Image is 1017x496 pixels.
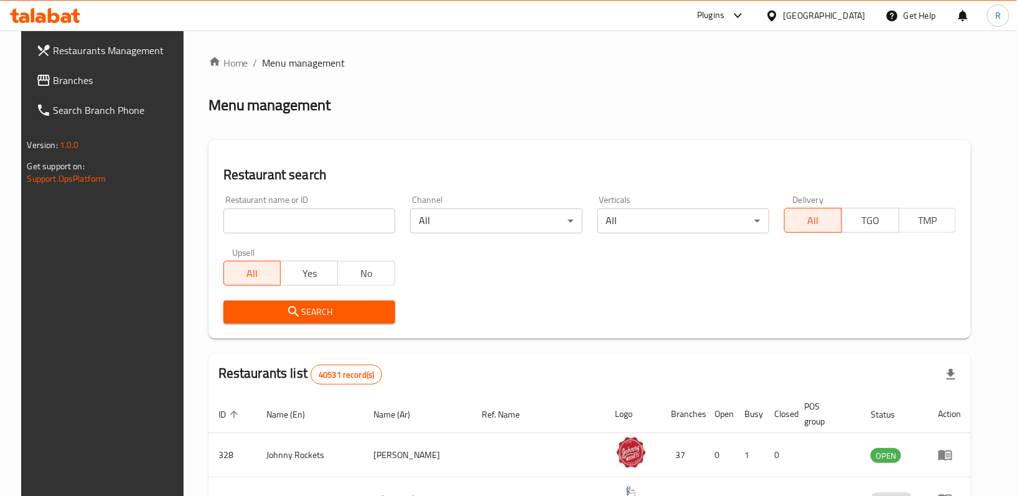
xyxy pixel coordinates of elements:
div: Total records count [311,365,382,385]
button: TGO [841,208,899,233]
a: Support.OpsPlatform [27,171,106,187]
span: Ref. Name [482,407,536,422]
a: Branches [26,65,191,95]
button: All [223,261,281,286]
div: Menu [938,447,961,462]
label: Upsell [232,248,255,257]
img: Johnny Rockets [616,437,647,468]
div: All [598,208,769,233]
td: 328 [209,433,257,477]
span: Branches [54,73,181,88]
div: [GEOGRAPHIC_DATA] [784,9,866,22]
button: All [784,208,842,233]
span: Name (En) [267,407,322,422]
td: [PERSON_NAME] [363,433,472,477]
span: Search [233,304,385,320]
button: Yes [280,261,338,286]
div: Plugins [697,8,724,23]
span: TGO [847,212,894,230]
h2: Menu management [209,95,331,115]
td: 0 [765,433,795,477]
label: Delivery [793,195,824,204]
li: / [253,55,258,70]
td: 37 [662,433,705,477]
th: Open [705,395,735,433]
div: All [410,208,582,233]
th: Logo [606,395,662,433]
span: TMP [904,212,952,230]
span: 40531 record(s) [311,369,382,381]
button: TMP [899,208,957,233]
h2: Restaurants list [218,364,383,385]
span: POS group [805,399,846,429]
td: 1 [735,433,765,477]
th: Closed [765,395,795,433]
nav: breadcrumb [209,55,972,70]
h2: Restaurant search [223,166,957,184]
button: Search [223,301,395,324]
span: ID [218,407,242,422]
th: Branches [662,395,705,433]
span: Status [871,407,911,422]
td: Johnny Rockets [257,433,364,477]
span: Yes [286,264,333,283]
span: All [790,212,837,230]
td: 0 [705,433,735,477]
span: Restaurants Management [54,43,181,58]
div: Export file [936,360,966,390]
span: No [343,264,390,283]
span: R [995,9,1001,22]
span: All [229,264,276,283]
span: Name (Ar) [373,407,426,422]
span: Search Branch Phone [54,103,181,118]
input: Search for restaurant name or ID.. [223,208,395,233]
div: OPEN [871,448,901,463]
span: Version: [27,137,58,153]
span: Menu management [263,55,345,70]
a: Home [209,55,248,70]
button: No [337,261,395,286]
a: Restaurants Management [26,35,191,65]
span: OPEN [871,449,901,463]
span: 1.0.0 [60,137,79,153]
span: Get support on: [27,158,85,174]
th: Action [928,395,971,433]
a: Search Branch Phone [26,95,191,125]
th: Busy [735,395,765,433]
